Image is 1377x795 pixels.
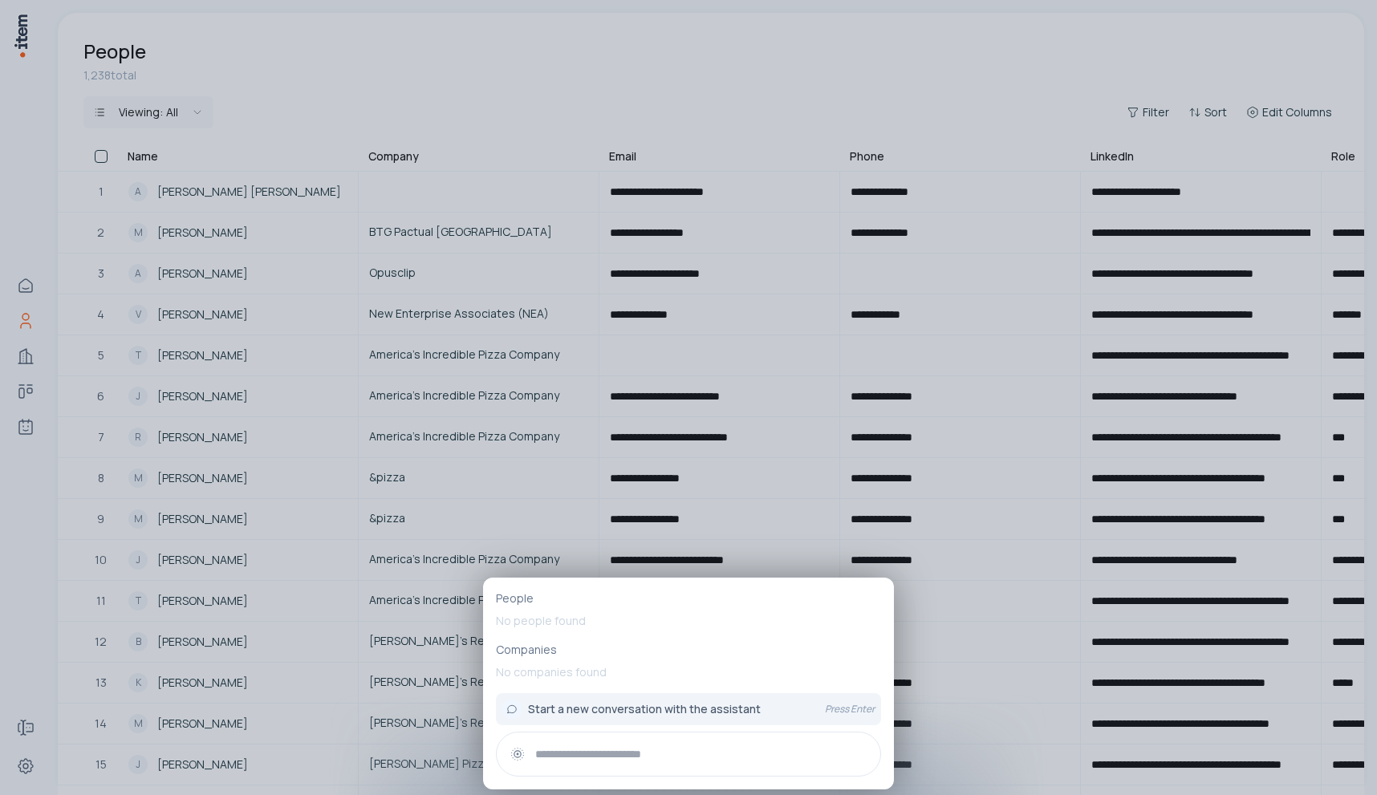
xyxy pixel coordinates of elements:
p: No people found [496,606,881,635]
button: Start a new conversation with the assistantPress Enter [496,693,881,725]
p: Companies [496,642,881,658]
p: No companies found [496,658,881,687]
p: People [496,590,881,606]
p: Press Enter [825,703,875,716]
div: PeopleNo people foundCompaniesNo companies foundStart a new conversation with the assistantPress ... [483,578,894,789]
span: Start a new conversation with the assistant [528,701,761,717]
